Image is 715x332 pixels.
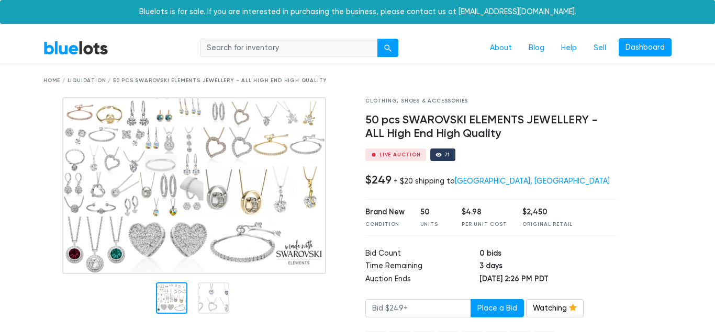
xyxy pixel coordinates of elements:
a: Watching [526,299,584,318]
div: $2,450 [522,207,573,218]
a: About [482,38,520,58]
td: 3 days [479,260,618,273]
td: Auction Ends [365,273,479,287]
div: Live Auction [379,152,421,157]
a: BlueLots [43,40,108,55]
a: Dashboard [619,38,672,57]
a: [GEOGRAPHIC_DATA], [GEOGRAPHIC_DATA] [455,177,610,186]
input: Search for inventory [200,39,378,58]
div: + $20 shipping to [394,177,610,186]
td: Bid Count [365,248,479,261]
div: 50 [420,207,446,218]
td: [DATE] 2:26 PM PDT [479,273,618,287]
div: Brand New [365,207,405,218]
a: Blog [520,38,553,58]
div: 71 [444,152,451,157]
div: Per Unit Cost [462,221,507,228]
div: $4.98 [462,207,507,218]
div: Condition [365,221,405,228]
a: Help [553,38,585,58]
img: 7235ec82-5674-471f-b15e-5fd001b2ddec-1752901744.png [62,97,326,274]
div: Original Retail [522,221,573,228]
div: Units [420,221,446,228]
div: Clothing, Shoes & Accessories [365,97,618,105]
td: 0 bids [479,248,618,261]
a: Sell [585,38,615,58]
button: Place a Bid [471,299,524,318]
h4: 50 pcs SWAROVSKI ELEMENTS JEWELLERY - ALL High End High Quality [365,113,618,141]
input: Bid $249+ [365,299,471,318]
h4: $249 [365,173,392,187]
div: Home / Liquidation / 50 pcs SWAROVSKI ELEMENTS JEWELLERY - ALL High End High Quality [43,77,672,85]
td: Time Remaining [365,260,479,273]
